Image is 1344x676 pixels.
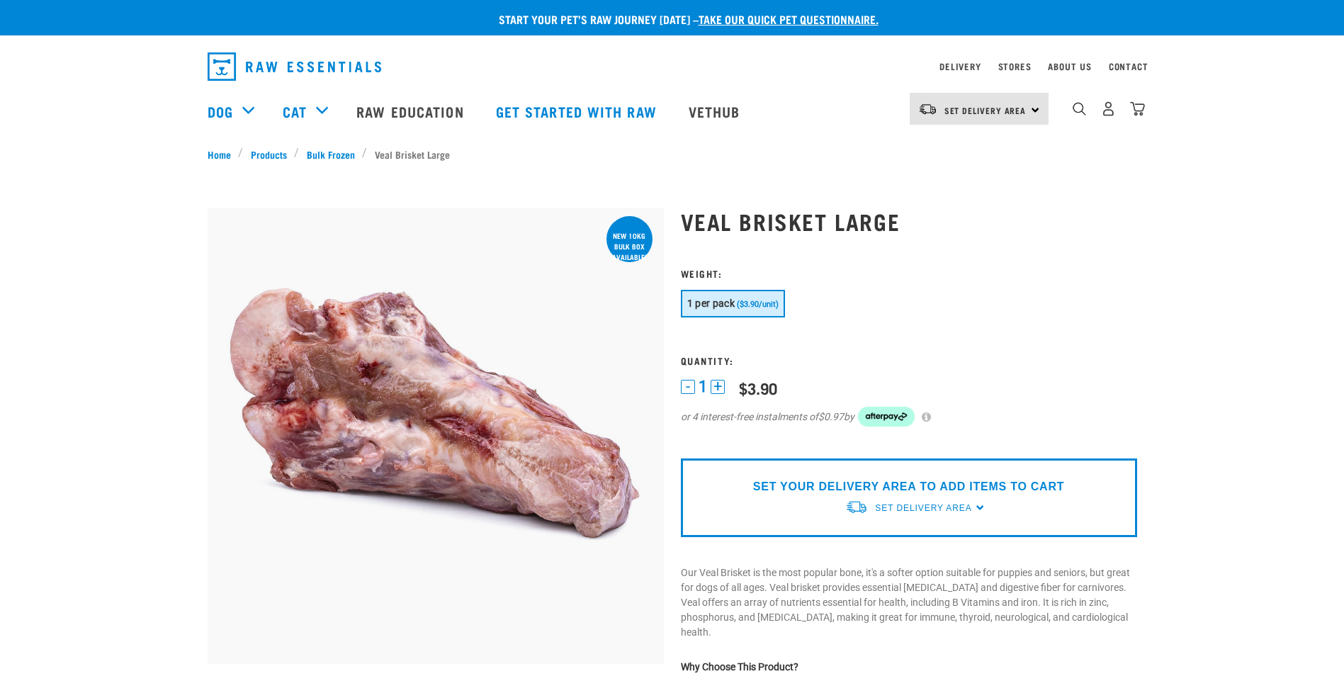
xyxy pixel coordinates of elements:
span: 1 [699,379,707,394]
img: van-moving.png [845,500,868,514]
a: Home [208,147,239,162]
div: $3.90 [739,379,777,397]
a: Bulk Frozen [299,147,362,162]
span: ($3.90/unit) [737,300,779,309]
a: Raw Education [342,83,481,140]
p: Our Veal Brisket is the most popular bone, it's a softer option suitable for puppies and seniors,... [681,565,1137,640]
strong: Why Choose This Product? [681,661,798,672]
a: Contact [1109,64,1148,69]
a: Cat [283,101,307,122]
img: Afterpay [858,407,915,427]
span: 1 per pack [687,298,735,309]
img: 1205 Veal Brisket 1pp 01 [208,208,664,664]
img: home-icon-1@2x.png [1073,102,1086,116]
p: SET YOUR DELIVERY AREA TO ADD ITEMS TO CART [753,478,1064,495]
a: Stores [998,64,1032,69]
a: Products [243,147,294,162]
a: take our quick pet questionnaire. [699,16,879,22]
h1: Veal Brisket Large [681,208,1137,234]
nav: dropdown navigation [196,47,1148,86]
a: Delivery [939,64,981,69]
span: Set Delivery Area [875,503,971,513]
a: Get started with Raw [482,83,674,140]
span: Set Delivery Area [944,108,1027,113]
button: - [681,380,695,394]
img: van-moving.png [918,103,937,116]
h3: Weight: [681,268,1137,278]
button: 1 per pack ($3.90/unit) [681,290,786,317]
a: About Us [1048,64,1091,69]
h3: Quantity: [681,355,1137,366]
img: user.png [1101,101,1116,116]
a: Dog [208,101,233,122]
span: $0.97 [818,410,844,424]
nav: breadcrumbs [208,147,1137,162]
a: Vethub [674,83,758,140]
button: + [711,380,725,394]
div: or 4 interest-free instalments of by [681,407,1137,427]
img: home-icon@2x.png [1130,101,1145,116]
img: Raw Essentials Logo [208,52,381,81]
